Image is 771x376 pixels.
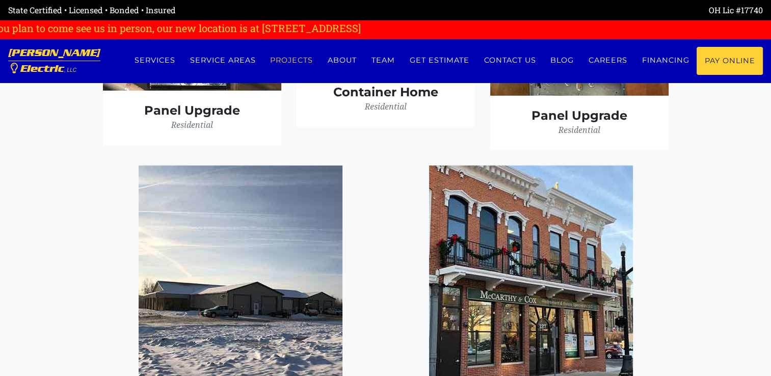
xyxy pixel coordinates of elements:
[503,123,656,138] p: Residential
[116,103,269,118] h4: Panel Upgrade
[402,47,476,74] a: Get estimate
[364,47,403,74] a: Team
[8,4,386,16] div: State Certified • Licensed • Bonded • Insured
[581,47,635,74] a: Careers
[182,47,263,74] a: Service Areas
[386,4,763,16] div: OH Lic #17740
[503,109,656,123] h4: Panel Upgrade
[127,47,182,74] a: Services
[543,47,581,74] a: Blog
[476,47,543,74] a: Contact us
[263,47,321,74] a: Projects
[8,39,100,83] a: [PERSON_NAME] Electric, LLC
[64,67,76,73] span: , LLC
[309,100,462,114] p: Residential
[116,118,269,132] p: Residential
[321,47,364,74] a: About
[634,47,697,74] a: Financing
[309,85,462,100] h4: Container Home
[697,47,763,75] a: Pay Online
